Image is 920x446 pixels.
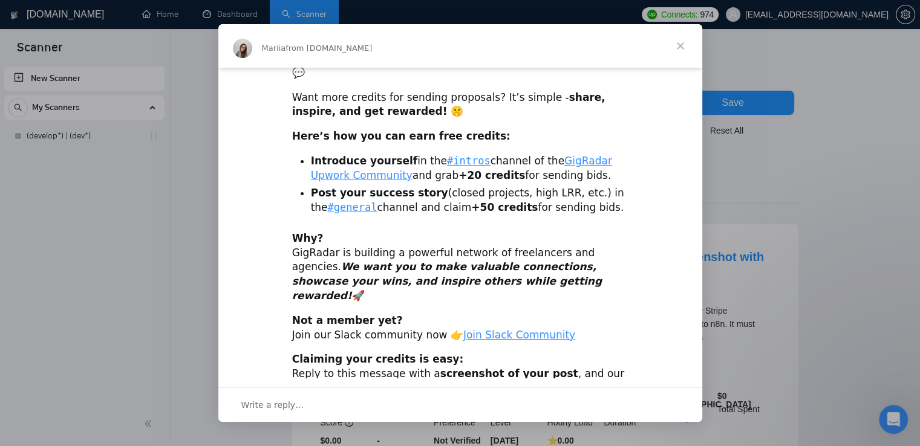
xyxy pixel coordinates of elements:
[458,169,525,181] b: +20 credits
[311,186,628,215] li: (closed projects, high LRR, etc.) in the channel and claim for sending bids.
[292,352,628,395] div: Reply to this message with a , and our Tech Support Team will instantly top up your credits! 💸
[292,314,403,326] b: Not a member yet?
[440,367,578,380] b: screenshot of your post
[463,329,575,341] a: Join Slack Community
[292,260,602,302] i: We want you to make valuable connections, showcase your wins, and inspire others while getting re...
[447,155,491,167] a: #intros
[292,232,324,244] b: Why?
[311,155,612,181] a: GigRadar Upwork Community
[241,397,304,413] span: Write a reply…
[659,24,702,68] span: Close
[292,353,464,365] b: Claiming your credits is easy:
[285,44,372,53] span: from [DOMAIN_NAME]
[311,154,628,183] li: in the channel of the and grab for sending bids.
[292,91,628,120] div: Want more credits for sending proposals? It’s simple -
[292,130,511,142] b: Here’s how you can earn free credits:
[292,231,628,303] div: GigRadar is building a powerful network of freelancers and agencies. 🚀
[311,155,418,167] b: Introduce yourself
[233,39,252,58] img: Profile image for Mariia
[328,201,377,213] a: #general
[311,187,448,199] b: Post your success story
[262,44,286,53] span: Mariia
[292,314,628,343] div: Join our Slack community now 👉
[218,387,702,422] div: Open conversation and reply
[471,201,538,213] b: +50 credits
